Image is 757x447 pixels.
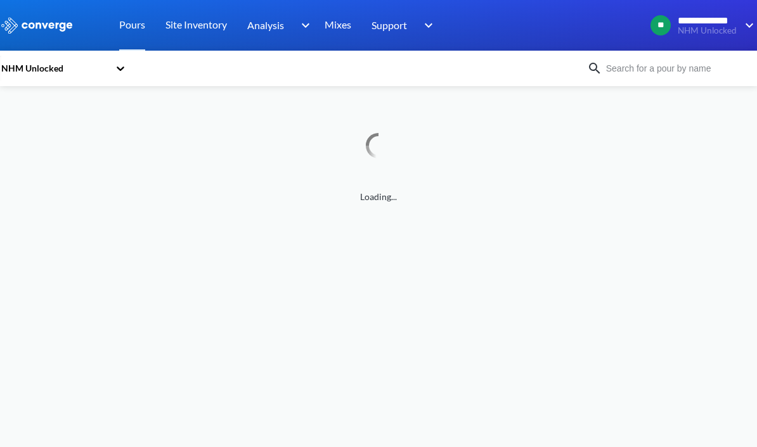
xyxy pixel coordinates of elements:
img: icon-search.svg [587,61,602,76]
img: downArrow.svg [737,18,757,33]
span: Analysis [247,17,284,33]
img: downArrow.svg [416,18,436,33]
img: downArrow.svg [293,18,313,33]
span: Support [372,17,407,33]
input: Search for a pour by name [602,61,754,75]
span: NHM Unlocked [678,26,737,35]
